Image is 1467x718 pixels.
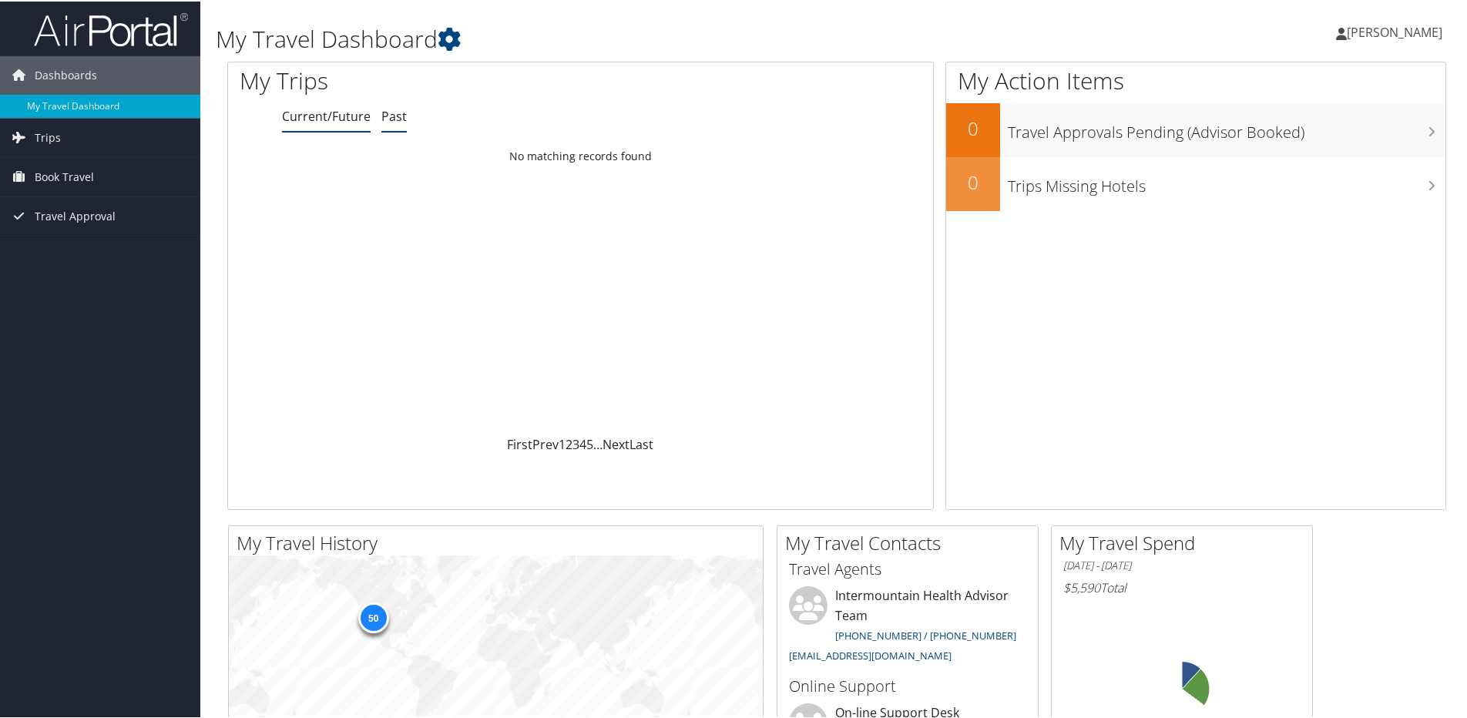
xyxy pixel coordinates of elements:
[946,156,1445,210] a: 0Trips Missing Hotels
[579,434,586,451] a: 4
[1336,8,1458,54] a: [PERSON_NAME]
[358,601,388,632] div: 50
[1059,528,1312,555] h2: My Travel Spend
[789,647,952,661] a: [EMAIL_ADDRESS][DOMAIN_NAME]
[35,55,97,93] span: Dashboards
[593,434,603,451] span: …
[216,22,1044,54] h1: My Travel Dashboard
[507,434,532,451] a: First
[781,585,1034,667] li: Intermountain Health Advisor Team
[789,674,1026,696] h3: Online Support
[532,434,559,451] a: Prev
[35,156,94,195] span: Book Travel
[282,106,371,123] a: Current/Future
[381,106,407,123] a: Past
[1008,166,1445,196] h3: Trips Missing Hotels
[603,434,629,451] a: Next
[789,557,1026,579] h3: Travel Agents
[946,63,1445,96] h1: My Action Items
[1063,557,1301,572] h6: [DATE] - [DATE]
[586,434,593,451] a: 5
[835,627,1016,641] a: [PHONE_NUMBER] / [PHONE_NUMBER]
[946,168,1000,194] h2: 0
[1063,578,1301,595] h6: Total
[237,528,763,555] h2: My Travel History
[629,434,653,451] a: Last
[1008,112,1445,142] h3: Travel Approvals Pending (Advisor Booked)
[35,196,116,234] span: Travel Approval
[1063,578,1100,595] span: $5,590
[785,528,1038,555] h2: My Travel Contacts
[946,102,1445,156] a: 0Travel Approvals Pending (Advisor Booked)
[34,10,188,46] img: airportal-logo.png
[566,434,572,451] a: 2
[946,114,1000,140] h2: 0
[572,434,579,451] a: 3
[228,141,933,169] td: No matching records found
[559,434,566,451] a: 1
[240,63,628,96] h1: My Trips
[1347,22,1442,39] span: [PERSON_NAME]
[35,117,61,156] span: Trips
